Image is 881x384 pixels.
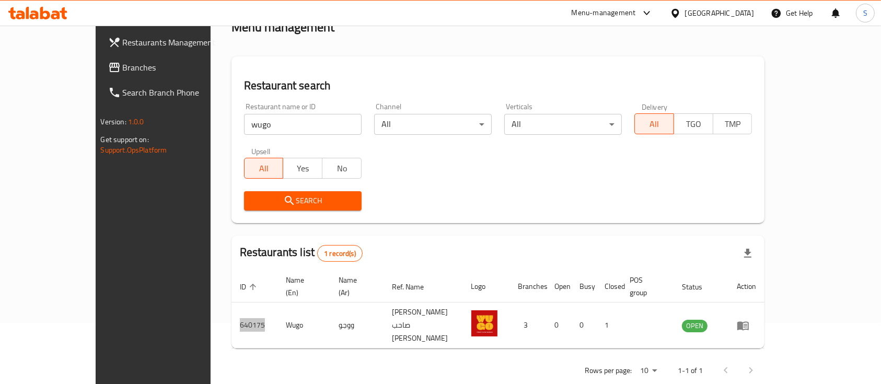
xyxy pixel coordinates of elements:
span: Name (Ar) [339,274,371,299]
td: Wugo [277,302,331,348]
td: 1 [597,302,622,348]
table: enhanced table [231,271,765,348]
span: Name (En) [286,274,318,299]
span: S [863,7,867,19]
div: Export file [735,241,760,266]
a: Branches [100,55,243,80]
span: All [639,117,670,132]
div: Menu [737,319,756,332]
th: Open [547,271,572,302]
span: Status [682,281,716,293]
div: All [504,114,622,135]
button: All [244,158,284,179]
button: Search [244,191,362,211]
td: [PERSON_NAME] صاحب [PERSON_NAME] [384,302,462,348]
th: Action [728,271,764,302]
span: Ref. Name [392,281,437,293]
label: Upsell [251,147,271,155]
h2: Restaurant search [244,78,752,94]
th: Logo [463,271,510,302]
span: Search Branch Phone [123,86,235,99]
div: Rows per page: [636,363,661,379]
span: Branches [123,61,235,74]
button: No [322,158,362,179]
span: 1.0.0 [128,115,144,129]
span: TMP [717,117,748,132]
button: TGO [674,113,713,134]
h2: Menu management [231,19,334,36]
button: All [634,113,674,134]
a: Search Branch Phone [100,80,243,105]
h2: Restaurants list [240,245,363,262]
label: Delivery [642,103,668,110]
span: ID [240,281,260,293]
td: 640175 [231,302,277,348]
span: Get support on: [101,133,149,146]
th: Branches [510,271,547,302]
img: Wugo [471,310,497,336]
span: Version: [101,115,126,129]
span: Restaurants Management [123,36,235,49]
a: Restaurants Management [100,30,243,55]
p: 1-1 of 1 [678,364,703,377]
span: All [249,161,280,176]
span: Search [252,194,353,207]
button: TMP [713,113,752,134]
td: ووجو [330,302,384,348]
input: Search for restaurant name or ID.. [244,114,362,135]
button: Yes [283,158,322,179]
a: Support.OpsPlatform [101,143,167,157]
td: 3 [510,302,547,348]
div: All [374,114,492,135]
p: Rows per page: [585,364,632,377]
span: No [327,161,357,176]
th: Closed [597,271,622,302]
td: 0 [547,302,572,348]
div: [GEOGRAPHIC_DATA] [685,7,754,19]
span: 1 record(s) [318,249,362,259]
th: Busy [572,271,597,302]
td: 0 [572,302,597,348]
span: TGO [678,117,709,132]
span: OPEN [682,320,708,332]
div: Menu-management [572,7,636,19]
span: POS group [630,274,662,299]
span: Yes [287,161,318,176]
